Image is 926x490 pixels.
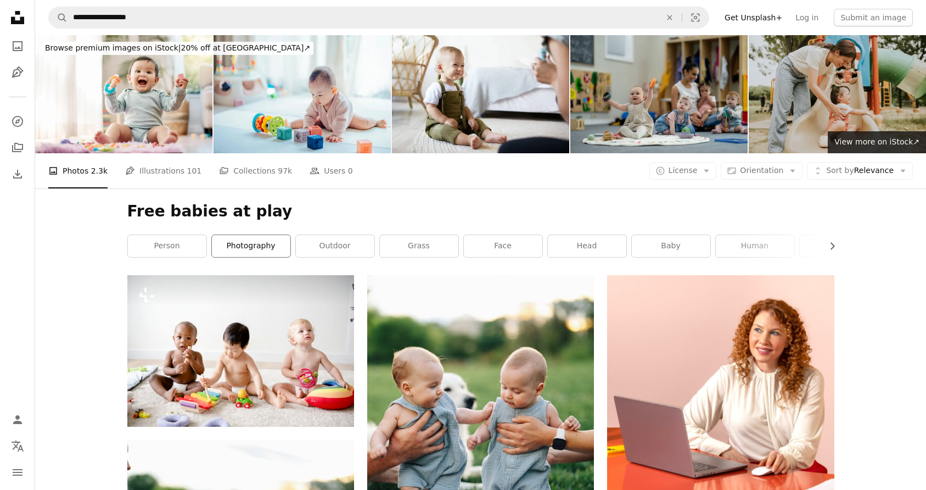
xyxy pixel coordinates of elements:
button: Clear [658,7,682,28]
a: head [548,235,626,257]
a: baby [632,235,710,257]
img: Creative little toddler girl playing with colourful building blocks at home [214,35,391,153]
button: Sort byRelevance [807,162,913,180]
img: Love emotion, Bonding of mother and kid while playing outdoor sliding playground. [749,35,926,153]
h1: Free babies at play [127,202,834,221]
button: scroll list to the right [822,235,834,257]
a: Collections 97k [219,153,292,188]
img: A Day at Daycare [570,35,748,153]
form: Find visuals sitewide [48,7,709,29]
a: Get Unsplash+ [718,9,789,26]
a: Log in / Sign up [7,409,29,431]
span: Relevance [826,165,894,176]
span: Browse premium images on iStock | [45,43,181,52]
a: grass [380,235,458,257]
a: photography [212,235,290,257]
img: Shot of an adorable baby playing with toys at home [35,35,212,153]
a: Illustrations [7,62,29,83]
a: pant [800,235,878,257]
button: License [649,162,717,180]
img: Babies playing together in a play room [127,275,354,426]
a: Log in [789,9,825,26]
span: 20% off at [GEOGRAPHIC_DATA] ↗ [45,43,310,52]
a: person [128,235,206,257]
a: Explore [7,110,29,132]
a: face [464,235,542,257]
a: outdoor [296,235,374,257]
span: 97k [278,165,292,177]
button: Menu [7,461,29,483]
a: Users 0 [310,153,353,188]
a: Illustrations 101 [125,153,201,188]
button: Submit an image [834,9,913,26]
span: 0 [348,165,353,177]
a: Twin babies are learning to walk with assistance. [367,441,594,450]
a: View more on iStock↗ [828,131,926,153]
a: Collections [7,137,29,159]
a: Babies playing together in a play room [127,346,354,355]
span: 101 [187,165,202,177]
a: Download History [7,163,29,185]
span: Sort by [826,166,854,175]
button: Search Unsplash [49,7,68,28]
span: License [669,166,698,175]
a: Browse premium images on iStock|20% off at [GEOGRAPHIC_DATA]↗ [35,35,320,62]
button: Language [7,435,29,457]
span: View more on iStock ↗ [834,137,919,146]
span: Orientation [740,166,783,175]
img: Picture of cute charming European infant sitting barefooted on carpet at home, having joyful exci... [392,35,569,153]
button: Visual search [682,7,709,28]
a: Photos [7,35,29,57]
button: Orientation [721,162,802,180]
a: Home — Unsplash [7,7,29,31]
a: human [716,235,794,257]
